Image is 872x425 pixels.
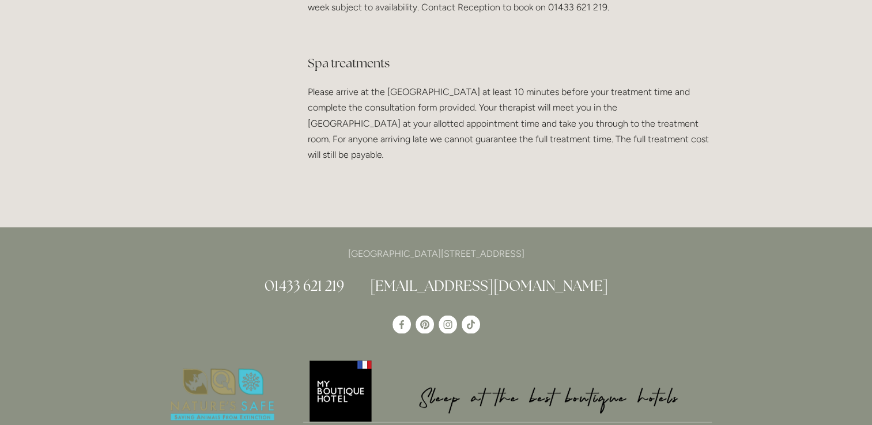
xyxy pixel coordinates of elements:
a: Instagram [439,316,457,334]
a: Losehill House Hotel & Spa [392,316,411,334]
em: . [382,149,384,160]
p: Please arrive at the [GEOGRAPHIC_DATA] at least 10 minutes before your treatment time and complet... [308,84,712,162]
a: [EMAIL_ADDRESS][DOMAIN_NAME] [370,276,608,295]
a: Pinterest [416,316,434,334]
h3: Spa treatments [308,52,712,75]
a: My Boutique Hotel - Logo [303,359,712,423]
a: 01433 621 219 [265,276,344,295]
p: [GEOGRAPHIC_DATA][STREET_ADDRESS] [161,246,712,261]
a: TikTok [462,316,480,334]
img: My Boutique Hotel - Logo [303,359,712,423]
